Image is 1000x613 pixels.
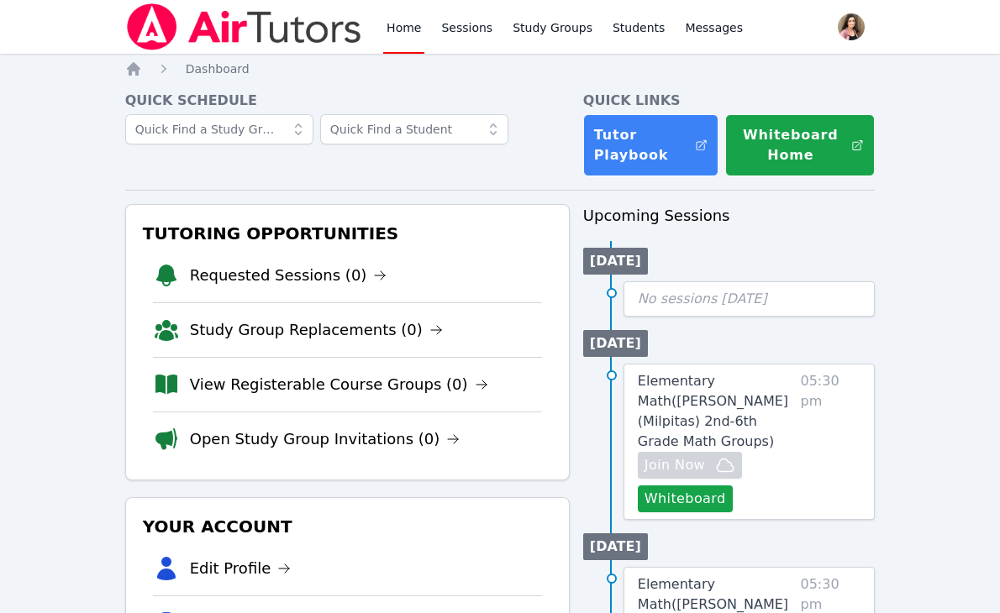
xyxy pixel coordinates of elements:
[186,60,250,77] a: Dashboard
[638,291,767,306] span: No sessions [DATE]
[638,452,742,479] button: Join Now
[725,114,875,176] button: Whiteboard Home
[638,371,794,452] a: Elementary Math([PERSON_NAME] (Milpitas) 2nd-6th Grade Math Groups)
[583,204,875,228] h3: Upcoming Sessions
[190,557,292,580] a: Edit Profile
[125,91,570,111] h4: Quick Schedule
[190,318,443,342] a: Study Group Replacements (0)
[583,248,648,275] li: [DATE]
[583,533,648,560] li: [DATE]
[638,373,788,449] span: Elementary Math ( [PERSON_NAME] (Milpitas) 2nd-6th Grade Math Groups )
[583,114,718,176] a: Tutor Playbook
[125,3,363,50] img: Air Tutors
[638,485,733,512] button: Whiteboard
[800,371,861,512] span: 05:30 pm
[125,114,313,144] input: Quick Find a Study Group
[190,373,488,396] a: View Registerable Course Groups (0)
[645,455,705,475] span: Join Now
[139,511,555,542] h3: Your Account
[139,218,555,249] h3: Tutoring Opportunities
[125,60,876,77] nav: Breadcrumb
[583,91,875,111] h4: Quick Links
[583,330,648,357] li: [DATE]
[190,264,387,287] a: Requested Sessions (0)
[186,62,250,76] span: Dashboard
[190,427,461,451] a: Open Study Group Invitations (0)
[320,114,508,144] input: Quick Find a Student
[685,19,743,36] span: Messages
